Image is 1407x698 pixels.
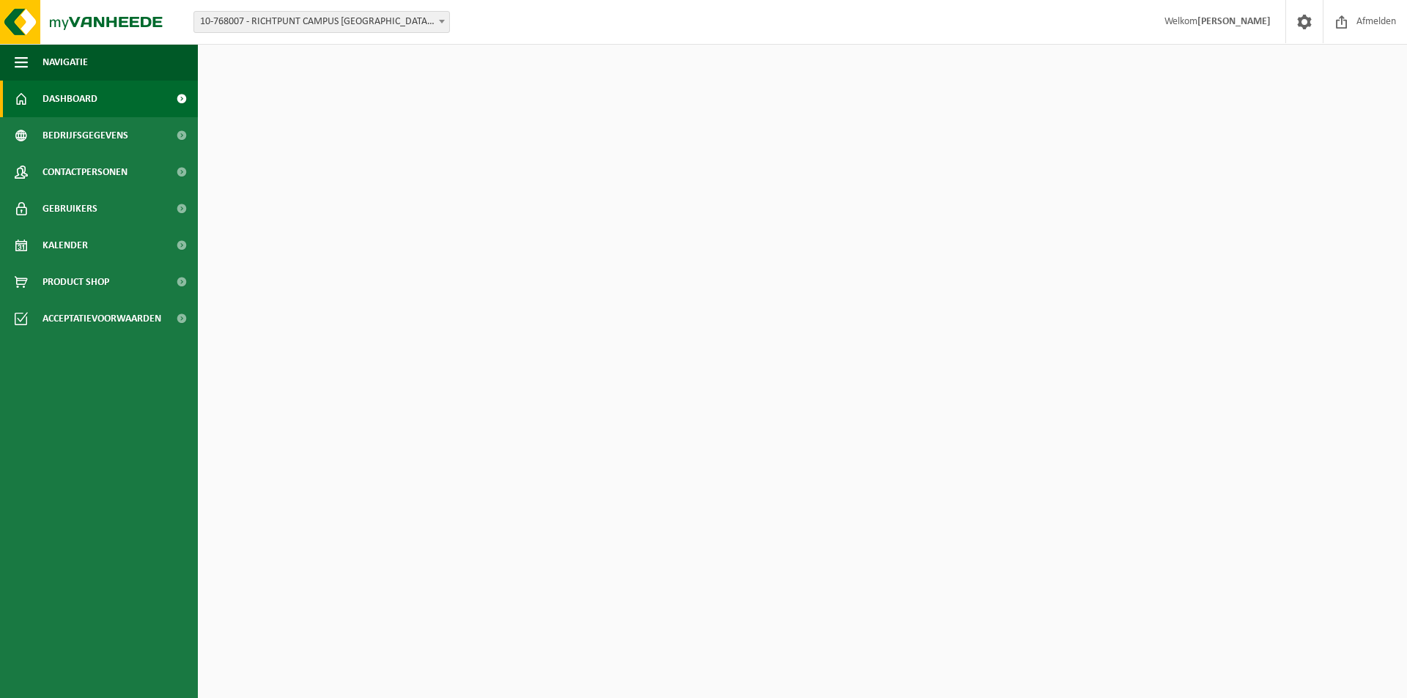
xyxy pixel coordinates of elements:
[43,81,97,117] span: Dashboard
[43,190,97,227] span: Gebruikers
[43,117,128,154] span: Bedrijfsgegevens
[193,11,450,33] span: 10-768007 - RICHTPUNT CAMPUS OUDENAARDE - OUDENAARDE
[1197,16,1271,27] strong: [PERSON_NAME]
[194,12,449,32] span: 10-768007 - RICHTPUNT CAMPUS OUDENAARDE - OUDENAARDE
[43,300,161,337] span: Acceptatievoorwaarden
[43,227,88,264] span: Kalender
[43,44,88,81] span: Navigatie
[43,264,109,300] span: Product Shop
[43,154,128,190] span: Contactpersonen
